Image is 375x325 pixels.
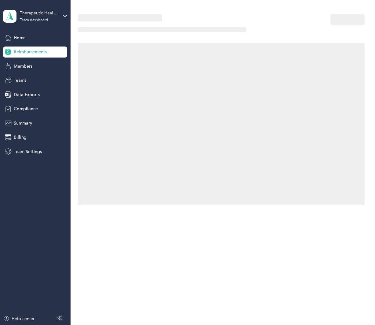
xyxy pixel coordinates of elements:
[20,18,48,22] div: Team dashboard
[3,316,35,322] button: Help center
[14,134,27,140] span: Billing
[14,77,26,84] span: Teams
[14,148,42,155] span: Team Settings
[341,291,375,325] iframe: Everlance-gr Chat Button Frame
[14,120,32,126] span: Summary
[14,63,32,69] span: Members
[14,92,40,98] span: Data Exports
[20,10,58,16] div: Therapeutic Health and Home LLC
[14,106,38,112] span: Compliance
[14,35,26,41] span: Home
[14,49,47,55] span: Reimbursements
